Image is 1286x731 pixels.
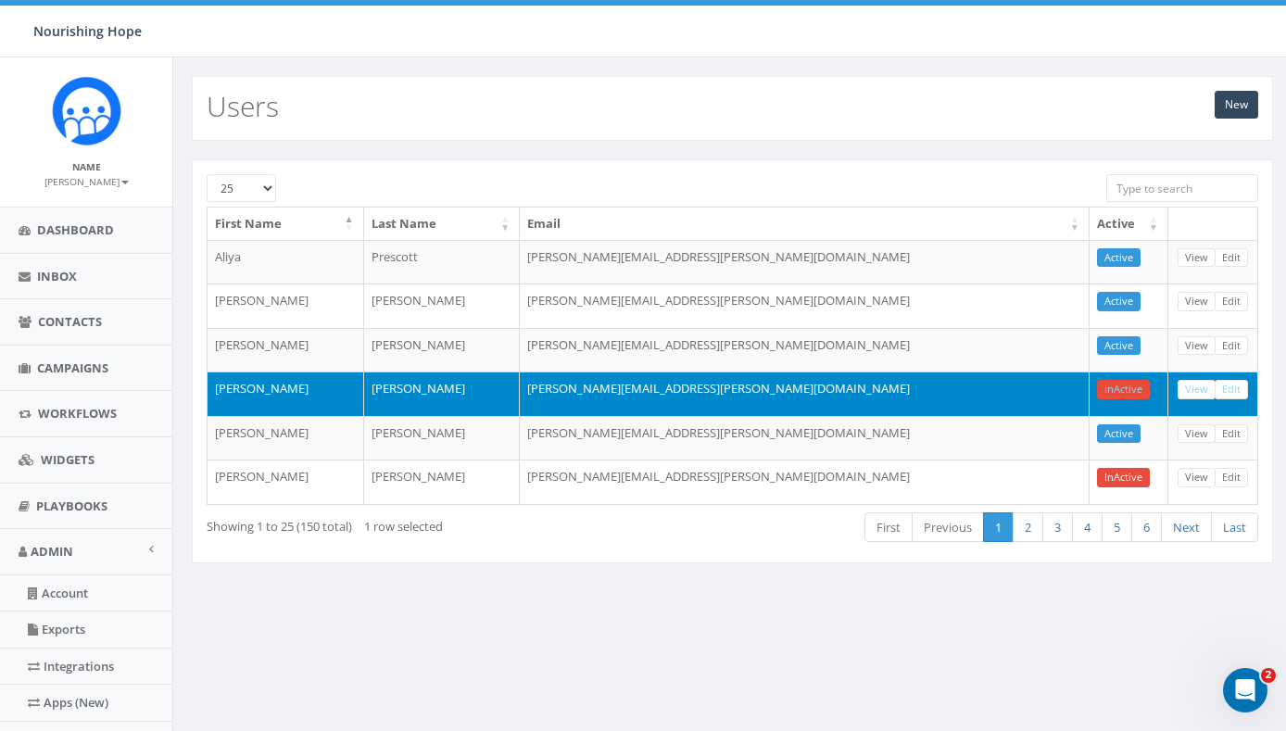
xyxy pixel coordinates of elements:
td: [PERSON_NAME][EMAIL_ADDRESS][PERSON_NAME][DOMAIN_NAME] [520,284,1090,328]
th: Last Name: activate to sort column ascending [364,208,521,240]
a: View [1178,468,1216,487]
img: Rally_Corp_Logo_1.png [52,76,121,145]
img: logo [7,7,134,31]
a: Edit [1215,424,1248,444]
a: View [1178,380,1216,399]
a: 3 [1042,512,1073,543]
td: [PERSON_NAME] [364,284,521,328]
a: View [1178,248,1216,268]
a: Edit [1215,248,1248,268]
a: Edit [1215,380,1248,399]
a: First [864,512,913,543]
a: Active [1097,248,1141,268]
span: 1 row selected [364,518,443,535]
span: Nourishing Hope [33,22,142,40]
a: Edit [1215,292,1248,311]
span: Workflows [38,405,117,422]
td: [PERSON_NAME][EMAIL_ADDRESS][PERSON_NAME][DOMAIN_NAME] [520,460,1090,504]
span: Inbox [37,268,77,284]
a: Active [1097,424,1141,444]
span: Widgets [41,451,95,468]
a: InActive [1097,380,1150,399]
span: 2 [1261,668,1276,683]
a: 4 [1072,512,1103,543]
a: Edit [1215,336,1248,356]
a: Next [1161,512,1212,543]
td: Aliya [208,240,364,284]
iframe: Intercom live chat [1223,668,1267,712]
span: Contacts [38,313,102,330]
a: Previous [912,512,984,543]
span: Dashboard [37,221,114,238]
a: Active [1097,292,1141,311]
a: Active [1097,336,1141,356]
th: Active: activate to sort column ascending [1090,208,1168,240]
td: [PERSON_NAME][EMAIL_ADDRESS][PERSON_NAME][DOMAIN_NAME] [520,416,1090,460]
td: [PERSON_NAME][EMAIL_ADDRESS][PERSON_NAME][DOMAIN_NAME] [520,372,1090,416]
td: [PERSON_NAME] [364,460,521,504]
button: Log in [7,131,56,150]
a: Edit [1215,468,1248,487]
td: [PERSON_NAME] [208,328,364,372]
td: Prescott [364,240,521,284]
a: 6 [1131,512,1162,543]
td: [PERSON_NAME] [364,416,521,460]
td: [PERSON_NAME] [208,372,364,416]
div: You will be redirected to our universal log in page. [7,97,271,131]
td: [PERSON_NAME] [364,372,521,416]
th: First Name: activate to sort column descending [208,208,364,240]
a: View [1178,336,1216,356]
span: Campaigns [37,359,108,376]
a: New [1215,91,1258,119]
th: Email: activate to sort column ascending [520,208,1090,240]
td: [PERSON_NAME] [364,328,521,372]
span: Playbooks [36,498,107,514]
a: View [1178,424,1216,444]
a: 1 [983,512,1014,543]
td: [PERSON_NAME] [208,460,364,504]
small: [PERSON_NAME] [44,175,129,188]
span: Admin [31,543,73,560]
td: [PERSON_NAME][EMAIL_ADDRESS][PERSON_NAME][DOMAIN_NAME] [520,328,1090,372]
div: Showing 1 to 25 (150 total) [207,510,628,536]
a: 5 [1102,512,1132,543]
small: Name [72,160,101,173]
td: [PERSON_NAME] [208,284,364,328]
a: [PERSON_NAME] [44,172,129,189]
input: Type to search [1106,174,1258,202]
a: View [1178,292,1216,311]
a: Last [1211,512,1258,543]
a: Log in [7,132,56,147]
div: Hello! Please Log In [7,81,271,97]
a: 2 [1013,512,1043,543]
td: [PERSON_NAME][EMAIL_ADDRESS][PERSON_NAME][DOMAIN_NAME] [520,240,1090,284]
h2: Users [207,91,279,121]
td: [PERSON_NAME] [208,416,364,460]
a: InActive [1097,468,1150,487]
